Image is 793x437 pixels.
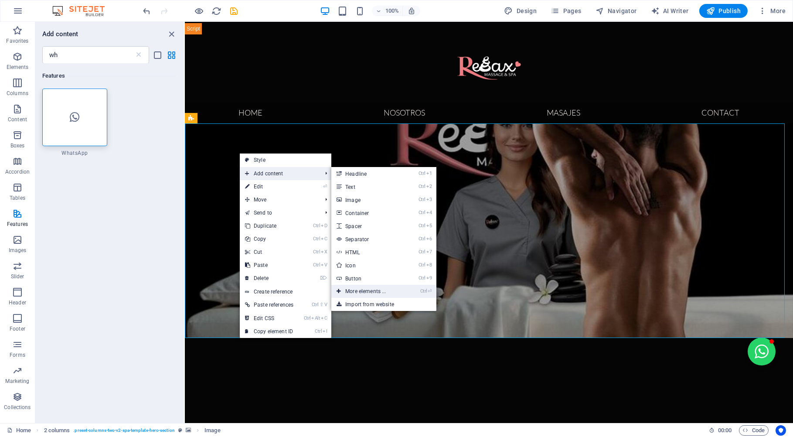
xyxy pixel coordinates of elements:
i: 5 [426,223,432,229]
a: Style [240,154,331,167]
button: list-view [153,50,163,60]
a: ⌦Delete [240,272,299,285]
button: 100% [372,6,403,16]
i: This element is a customizable preset [178,428,182,433]
a: Click to cancel selection. Double-click to open Pages [7,425,31,436]
span: Click to select. Double-click to edit [204,425,220,436]
i: I [323,328,327,334]
i: V [324,302,327,307]
i: Reload page [212,6,222,16]
a: Send to [240,206,318,219]
span: Navigator [596,7,637,15]
a: ⏎Edit [240,180,299,193]
i: D [321,223,327,229]
a: CtrlDDuplicate [240,219,299,232]
h6: Session time [709,425,732,436]
i: 6 [426,236,432,242]
img: Editor Logo [50,6,116,16]
p: Images [9,247,27,254]
button: Pages [547,4,585,18]
i: ⏎ [428,288,432,294]
i: ⏎ [323,184,327,189]
button: save [229,6,239,16]
button: close panel [167,29,177,39]
i: Ctrl [419,197,425,202]
i: This element contains a background [186,428,191,433]
button: More [755,4,789,18]
p: Collections [4,404,31,411]
i: Ctrl [419,171,425,176]
p: Header [9,299,26,306]
i: Ctrl [419,262,425,268]
button: Click here to leave preview mode and continue editing [194,6,204,16]
p: Boxes [10,142,25,149]
button: reload [211,6,222,16]
button: grid-view [167,50,177,60]
i: V [321,262,327,268]
span: : [724,427,725,434]
i: ⇧ [320,302,323,307]
span: 00 00 [718,425,732,436]
nav: breadcrumb [44,425,221,436]
h6: Features [42,71,175,81]
a: Ctrl2Text [331,180,403,193]
i: Ctrl [419,236,425,242]
button: AI Writer [647,4,692,18]
i: 7 [426,249,432,255]
i: Ctrl [419,184,425,189]
i: Ctrl [419,275,425,281]
i: 9 [426,275,432,281]
button: Open chat window [563,316,591,344]
button: Design [501,4,541,18]
span: Add content [240,167,318,180]
i: Ctrl [312,302,319,307]
div: WhatsApp [42,89,107,157]
p: Marketing [5,378,29,385]
i: C [321,315,327,321]
i: Ctrl [313,223,320,229]
i: Ctrl [313,236,320,242]
i: 1 [426,171,432,176]
a: CtrlAltCEdit CSS [240,312,299,325]
i: ⌦ [320,275,327,281]
i: Ctrl [315,328,322,334]
span: . preset-columns-two-v2-spa-template-hero-section [73,425,174,436]
span: Click to select. Double-click to edit [44,425,70,436]
i: Ctrl [304,315,311,321]
button: Code [739,425,769,436]
i: Undo: Delete elements (Ctrl+Z) [142,6,152,16]
a: Ctrl5Spacer [331,219,403,232]
a: Ctrl6Separator [331,232,403,246]
a: CtrlXCut [240,246,299,259]
i: On resize automatically adjust zoom level to fit chosen device. [408,7,415,15]
p: Slider [11,273,24,280]
i: Ctrl [419,249,425,255]
p: Tables [10,195,25,201]
a: Ctrl⏎More elements ... [331,285,403,298]
span: Pages [551,7,581,15]
p: Accordion [5,168,30,175]
a: Ctrl7HTML [331,246,403,259]
span: Move [240,193,318,206]
i: 3 [426,197,432,202]
button: undo [142,6,152,16]
i: 8 [426,262,432,268]
i: X [321,249,327,255]
button: Navigator [592,4,640,18]
a: Create reference [240,285,331,298]
i: Ctrl [313,262,320,268]
input: Search [42,46,134,64]
i: C [321,236,327,242]
span: More [758,7,786,15]
i: 2 [426,184,432,189]
p: Features [7,221,28,228]
a: CtrlCCopy [240,232,299,246]
i: 4 [426,210,432,215]
a: CtrlVPaste [240,259,299,272]
span: WhatsApp [42,150,107,157]
a: Ctrl4Container [331,206,403,219]
h6: Add content [42,29,78,39]
span: Publish [706,7,741,15]
i: Alt [312,315,320,321]
i: Ctrl [313,249,320,255]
